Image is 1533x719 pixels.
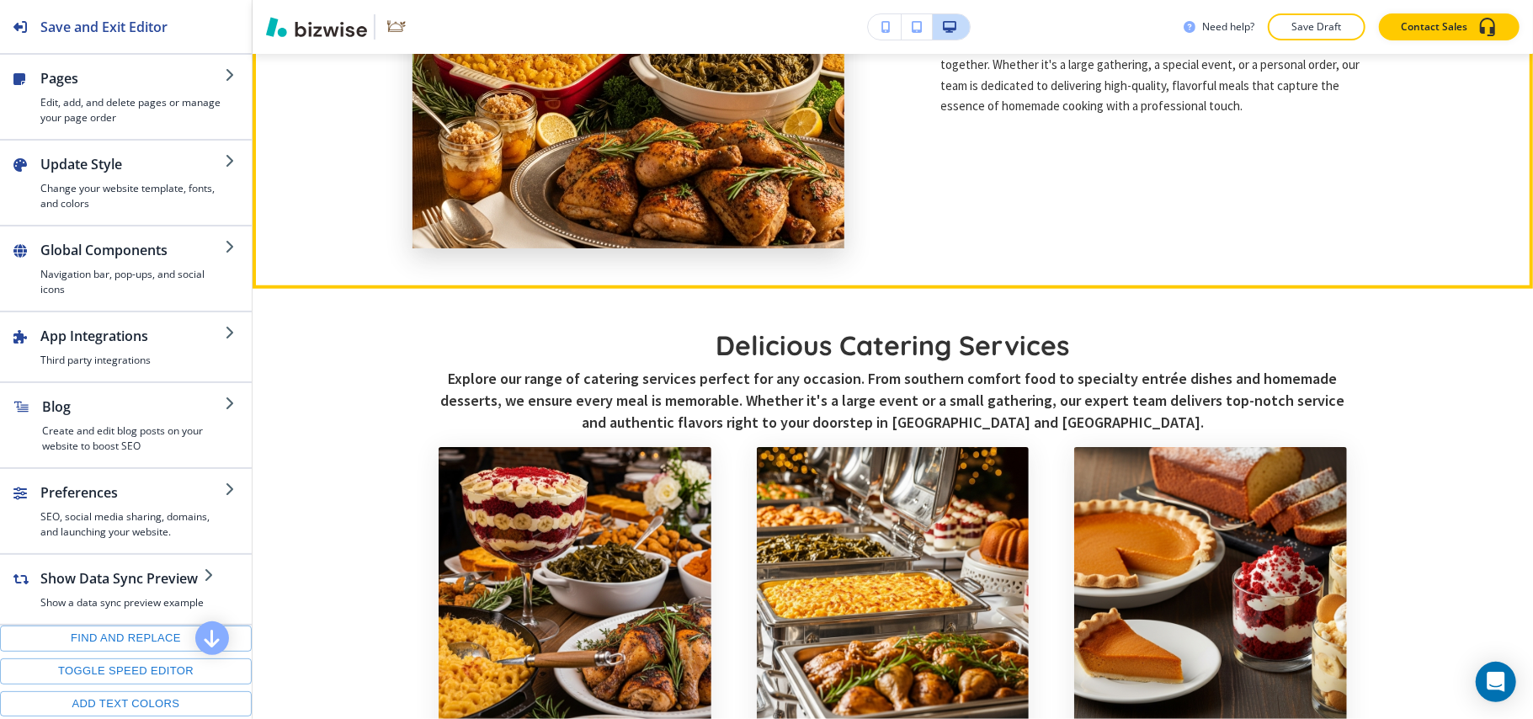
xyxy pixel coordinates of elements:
[40,17,168,37] h2: Save and Exit Editor
[40,595,204,610] h4: Show a data sync preview example
[1202,19,1254,35] h3: Need help?
[1290,19,1344,35] p: Save Draft
[40,482,225,503] h2: Preferences
[40,509,225,540] h4: SEO, social media sharing, domains, and launching your website.
[1401,19,1467,35] p: Contact Sales
[1268,13,1365,40] button: Save Draft
[40,240,225,260] h2: Global Components
[40,353,225,368] h4: Third party integrations
[1379,13,1520,40] button: Contact Sales
[382,13,409,40] img: Your Logo
[40,154,225,174] h2: Update Style
[42,423,225,454] h4: Create and edit blog posts on your website to boost SEO
[439,368,1348,434] h3: Explore our range of catering services perfect for any occasion. From southern comfort food to sp...
[941,35,1373,117] p: Our commitment is to provide not just food, but an experience that brings people together. Whethe...
[42,397,225,417] h2: Blog
[40,568,204,589] h2: Show Data Sync Preview
[439,329,1348,361] h2: Delicious Catering Services
[40,267,225,297] h4: Navigation bar, pop-ups, and social icons
[266,17,367,37] img: Bizwise Logo
[40,326,225,346] h2: App Integrations
[40,68,225,88] h2: Pages
[1476,662,1516,702] div: Open Intercom Messenger
[40,181,225,211] h4: Change your website template, fonts, and colors
[40,95,225,125] h4: Edit, add, and delete pages or manage your page order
